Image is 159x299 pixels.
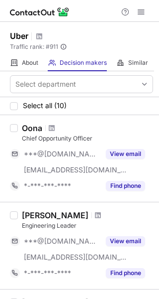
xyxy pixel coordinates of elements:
[106,181,145,191] button: Reveal Button
[60,59,107,67] span: Decision makers
[15,79,76,89] div: Select department
[23,102,67,110] span: Select all (10)
[10,6,70,18] img: ContactOut v5.3.10
[10,43,58,50] span: Traffic rank: # 911
[22,210,88,220] div: [PERSON_NAME]
[22,123,42,133] div: Oona
[106,149,145,159] button: Reveal Button
[24,149,100,158] span: ***@[DOMAIN_NAME]
[24,237,100,246] span: ***@[DOMAIN_NAME]
[10,30,28,42] h1: Uber
[22,221,153,230] div: Engineering Leader
[106,268,145,278] button: Reveal Button
[24,253,127,262] span: [EMAIL_ADDRESS][DOMAIN_NAME]
[22,59,38,67] span: About
[22,134,153,143] div: Chief Opportunity Officer
[128,59,148,67] span: Similar
[24,165,127,174] span: [EMAIL_ADDRESS][DOMAIN_NAME]
[106,236,145,246] button: Reveal Button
